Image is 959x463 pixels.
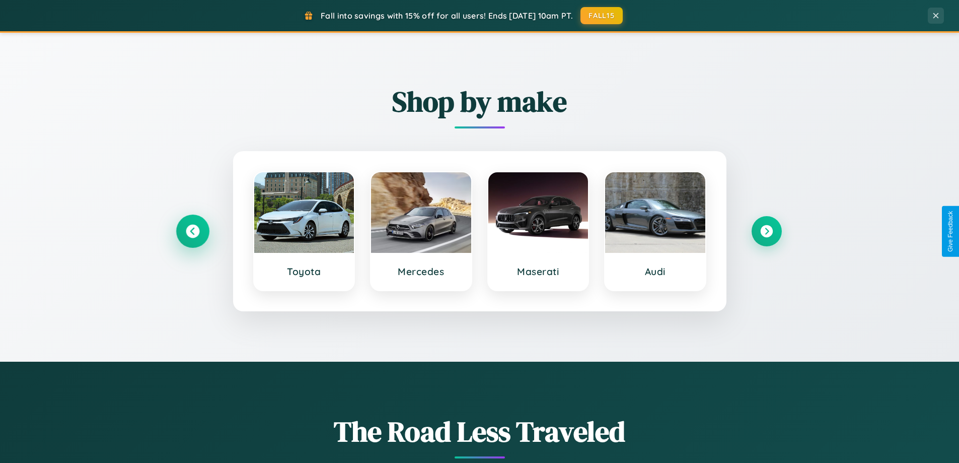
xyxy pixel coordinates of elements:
[321,11,573,21] span: Fall into savings with 15% off for all users! Ends [DATE] 10am PT.
[178,412,782,451] h1: The Road Less Traveled
[264,266,344,278] h3: Toyota
[615,266,695,278] h3: Audi
[498,266,578,278] h3: Maserati
[381,266,461,278] h3: Mercedes
[178,82,782,121] h2: Shop by make
[947,211,954,252] div: Give Feedback
[580,7,623,24] button: FALL15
